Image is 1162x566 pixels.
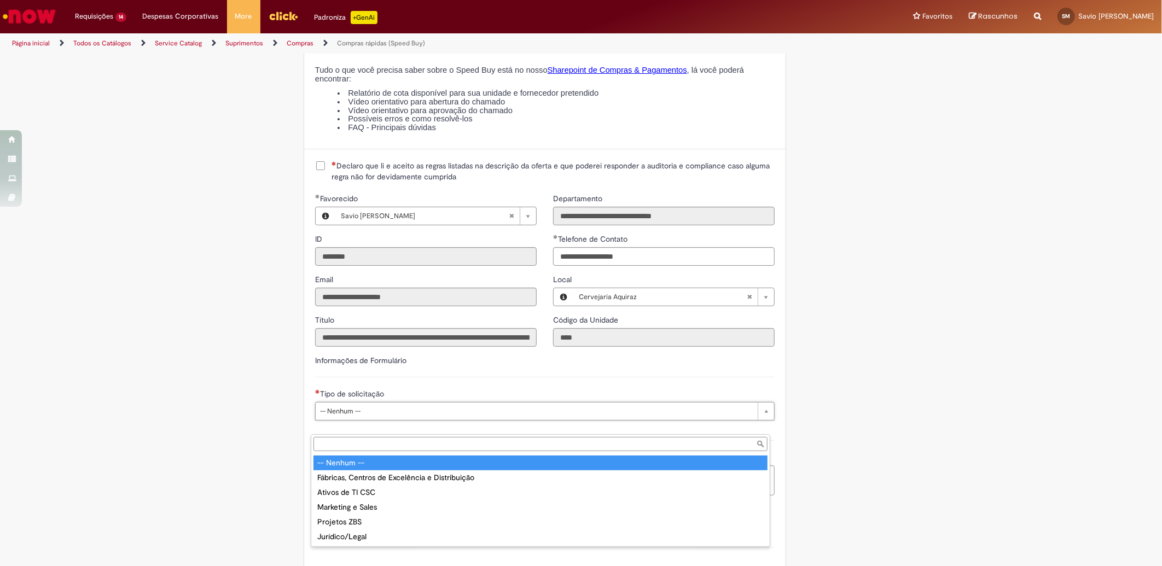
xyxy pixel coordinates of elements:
[313,456,768,470] div: -- Nenhum --
[313,470,768,485] div: Fábricas, Centros de Excelência e Distribuição
[311,453,770,546] ul: Tipo de solicitação
[313,500,768,515] div: Marketing e Sales
[313,529,768,544] div: Jurídico/Legal
[313,485,768,500] div: Ativos de TI CSC
[313,515,768,529] div: Projetos ZBS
